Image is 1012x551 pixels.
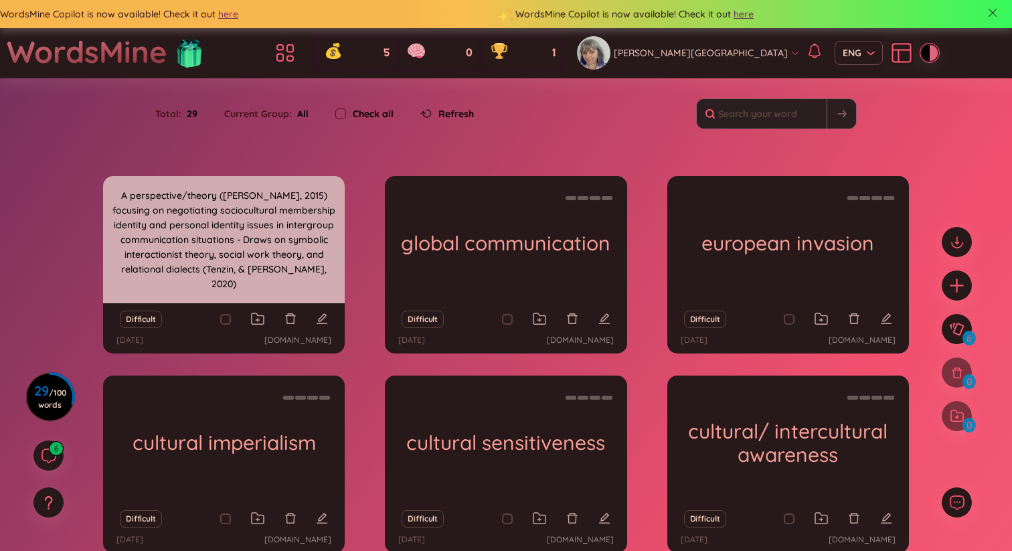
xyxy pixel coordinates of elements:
p: [DATE] [398,534,425,546]
span: edit [598,313,610,325]
button: Difficult [684,311,726,328]
h1: cultural sensitiveness [385,431,626,455]
a: avatar [577,36,614,70]
button: Difficult [402,311,444,328]
p: [DATE] [116,334,143,347]
button: edit [598,310,610,329]
span: 29 [181,106,197,121]
h1: cultural imperialism [103,431,345,455]
p: [DATE] [681,334,707,347]
span: Refresh [438,106,474,121]
h1: european invasion [667,232,909,255]
a: [DOMAIN_NAME] [264,334,331,347]
div: Total : [155,100,211,128]
button: delete [284,310,297,329]
span: plus [948,277,965,294]
button: edit [316,509,328,528]
span: All [292,108,309,120]
label: Check all [353,106,394,121]
a: [DOMAIN_NAME] [264,534,331,546]
span: delete [284,512,297,524]
span: delete [566,512,578,524]
img: avatar [577,36,610,70]
a: [DOMAIN_NAME] [829,534,896,546]
span: 6 [54,443,58,453]
button: Difficult [402,510,444,528]
p: [DATE] [116,534,143,546]
span: here [108,7,128,21]
button: Difficult [684,510,726,528]
button: Difficult [120,311,162,328]
button: edit [316,310,328,329]
span: 0 [466,46,473,60]
span: delete [848,512,860,524]
sup: 6 [50,442,63,455]
button: delete [848,310,860,329]
button: delete [284,509,297,528]
span: ENG [843,46,875,60]
a: [DOMAIN_NAME] [547,534,614,546]
button: edit [880,509,892,528]
a: [DOMAIN_NAME] [547,334,614,347]
h1: cultural/ intercultural awareness [667,420,909,467]
a: [DOMAIN_NAME] [829,334,896,347]
span: 5 [384,46,390,60]
h3: 29 [34,386,66,410]
button: Difficult [120,510,162,528]
span: delete [566,313,578,325]
p: [DATE] [681,534,707,546]
input: Search your word [697,99,827,129]
div: WordsMine Copilot is now available! Check it out [396,7,911,21]
button: delete [566,509,578,528]
button: delete [566,310,578,329]
p: [DATE] [398,334,425,347]
button: delete [848,509,860,528]
span: edit [316,512,328,524]
span: edit [880,512,892,524]
div: A perspective/theory ([PERSON_NAME], 2015) focusing on negotiating sociocultural membership ident... [110,179,338,300]
button: edit [598,509,610,528]
a: WordsMine [7,28,167,76]
span: here [623,7,643,21]
div: Current Group : [211,100,322,128]
button: edit [880,310,892,329]
h1: global communication [385,232,626,255]
span: / 100 words [38,388,66,410]
span: edit [598,512,610,524]
span: delete [848,313,860,325]
span: edit [316,313,328,325]
span: 1 [552,46,556,60]
img: flashSalesIcon.a7f4f837.png [176,34,203,74]
span: [PERSON_NAME][GEOGRAPHIC_DATA] [614,46,788,60]
span: delete [284,313,297,325]
span: edit [880,313,892,325]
